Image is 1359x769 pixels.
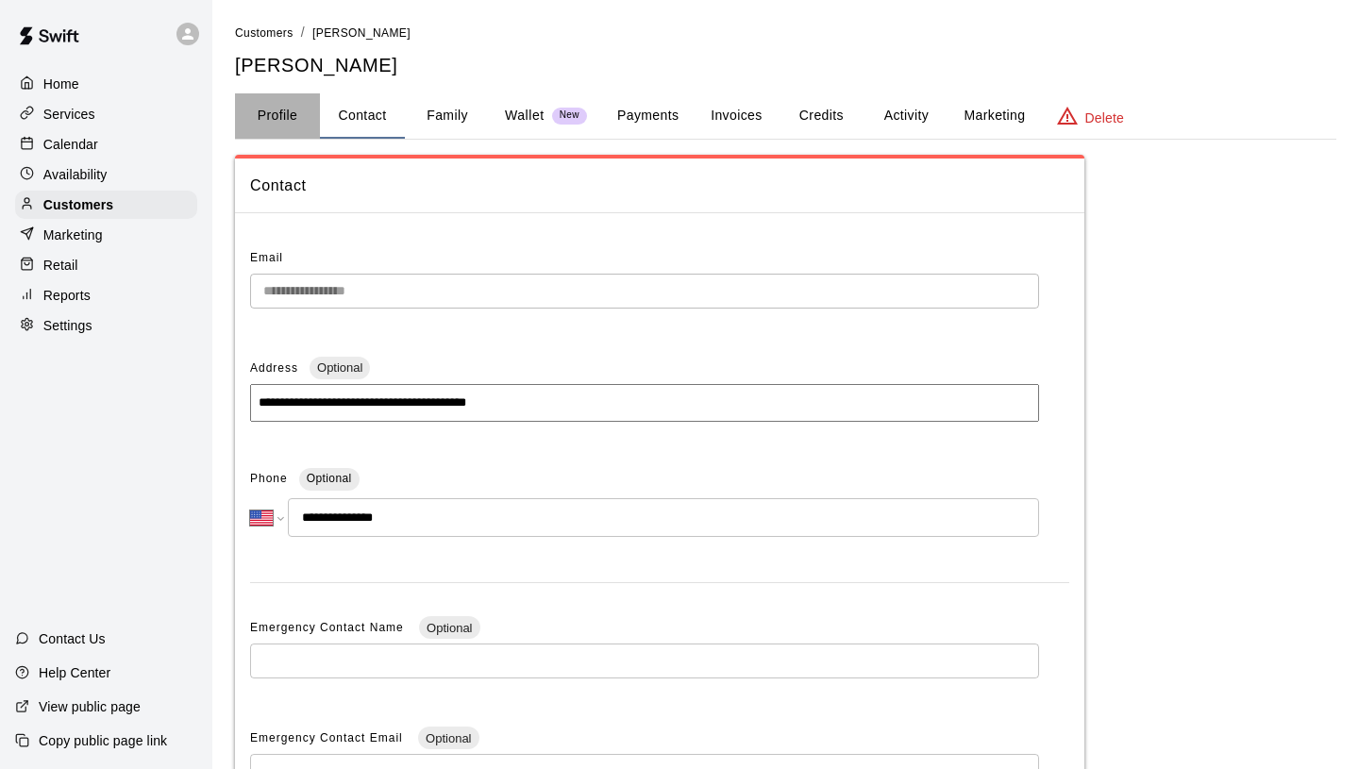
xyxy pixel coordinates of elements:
[602,93,694,139] button: Payments
[779,93,864,139] button: Credits
[307,472,352,485] span: Optional
[15,191,197,219] a: Customers
[39,731,167,750] p: Copy public page link
[235,53,1336,78] h5: [PERSON_NAME]
[250,174,1069,198] span: Contact
[43,165,108,184] p: Availability
[15,311,197,340] a: Settings
[310,360,370,375] span: Optional
[235,25,294,40] a: Customers
[250,251,283,264] span: Email
[43,195,113,214] p: Customers
[43,75,79,93] p: Home
[39,629,106,648] p: Contact Us
[250,731,407,744] span: Emergency Contact Email
[505,106,545,125] p: Wallet
[1085,109,1124,127] p: Delete
[15,281,197,309] a: Reports
[405,93,490,139] button: Family
[43,286,91,305] p: Reports
[15,100,197,128] a: Services
[250,274,1039,309] div: The email of an existing customer can only be changed by the customer themselves at https://book....
[235,93,320,139] button: Profile
[39,697,141,716] p: View public page
[552,109,587,122] span: New
[235,26,294,40] span: Customers
[43,316,92,335] p: Settings
[39,663,110,682] p: Help Center
[694,93,779,139] button: Invoices
[15,251,197,279] a: Retail
[864,93,948,139] button: Activity
[15,221,197,249] a: Marketing
[250,464,288,494] span: Phone
[320,93,405,139] button: Contact
[15,160,197,189] a: Availability
[43,226,103,244] p: Marketing
[419,621,479,635] span: Optional
[301,23,305,42] li: /
[312,26,411,40] span: [PERSON_NAME]
[250,361,298,375] span: Address
[235,23,1336,43] nav: breadcrumb
[43,105,95,124] p: Services
[43,135,98,154] p: Calendar
[250,621,408,634] span: Emergency Contact Name
[418,731,478,745] span: Optional
[15,130,197,159] a: Calendar
[948,93,1040,139] button: Marketing
[43,256,78,275] p: Retail
[15,70,197,98] a: Home
[235,93,1336,139] div: basic tabs example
